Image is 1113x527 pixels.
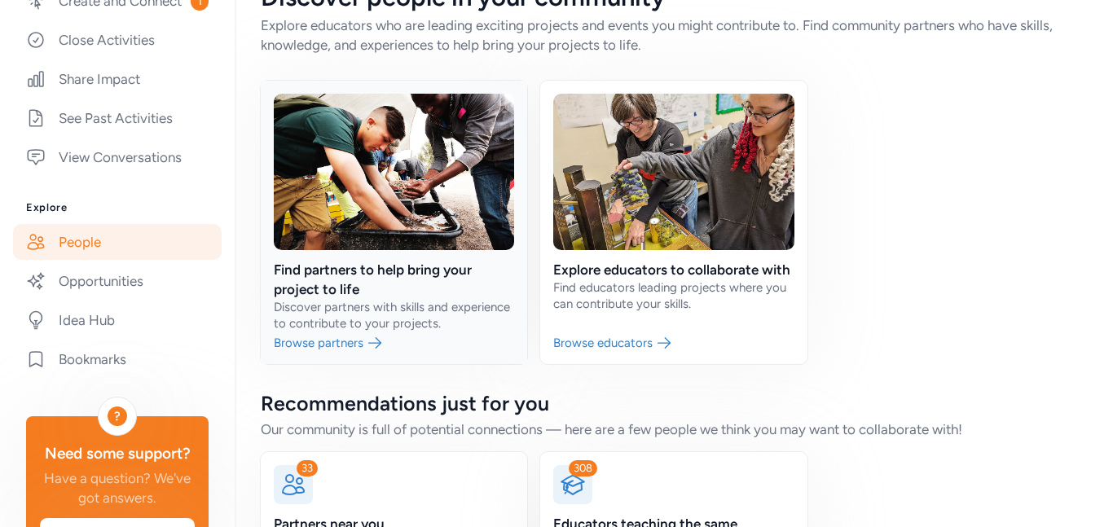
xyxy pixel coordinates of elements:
[13,224,222,260] a: People
[13,61,222,97] a: Share Impact
[13,22,222,58] a: Close Activities
[39,442,196,465] div: Need some support?
[297,460,318,476] div: 33
[108,406,127,426] div: ?
[13,139,222,175] a: View Conversations
[13,100,222,136] a: See Past Activities
[13,263,222,299] a: Opportunities
[13,341,222,377] a: Bookmarks
[26,201,209,214] h3: Explore
[13,302,222,338] a: Idea Hub
[569,460,597,476] div: 308
[261,390,1087,416] div: Recommendations just for you
[261,15,1087,55] div: Explore educators who are leading exciting projects and events you might contribute to. Find comm...
[261,419,1087,439] div: Our community is full of potential connections — here are a few people we think you may want to c...
[39,468,196,507] div: Have a question? We've got answers.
